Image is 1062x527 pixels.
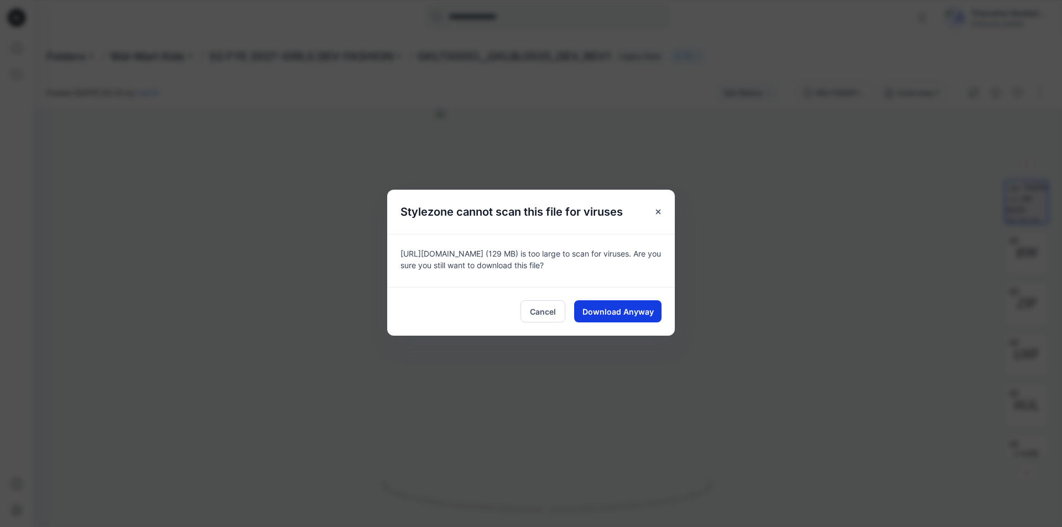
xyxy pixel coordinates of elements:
div: [URL][DOMAIN_NAME] (129 MB) is too large to scan for viruses. Are you sure you still want to down... [387,234,675,287]
button: Close [648,202,668,222]
h5: Stylezone cannot scan this file for viruses [387,190,636,234]
span: Download Anyway [582,306,654,317]
span: Cancel [530,306,556,317]
button: Cancel [520,300,565,322]
button: Download Anyway [574,300,662,322]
